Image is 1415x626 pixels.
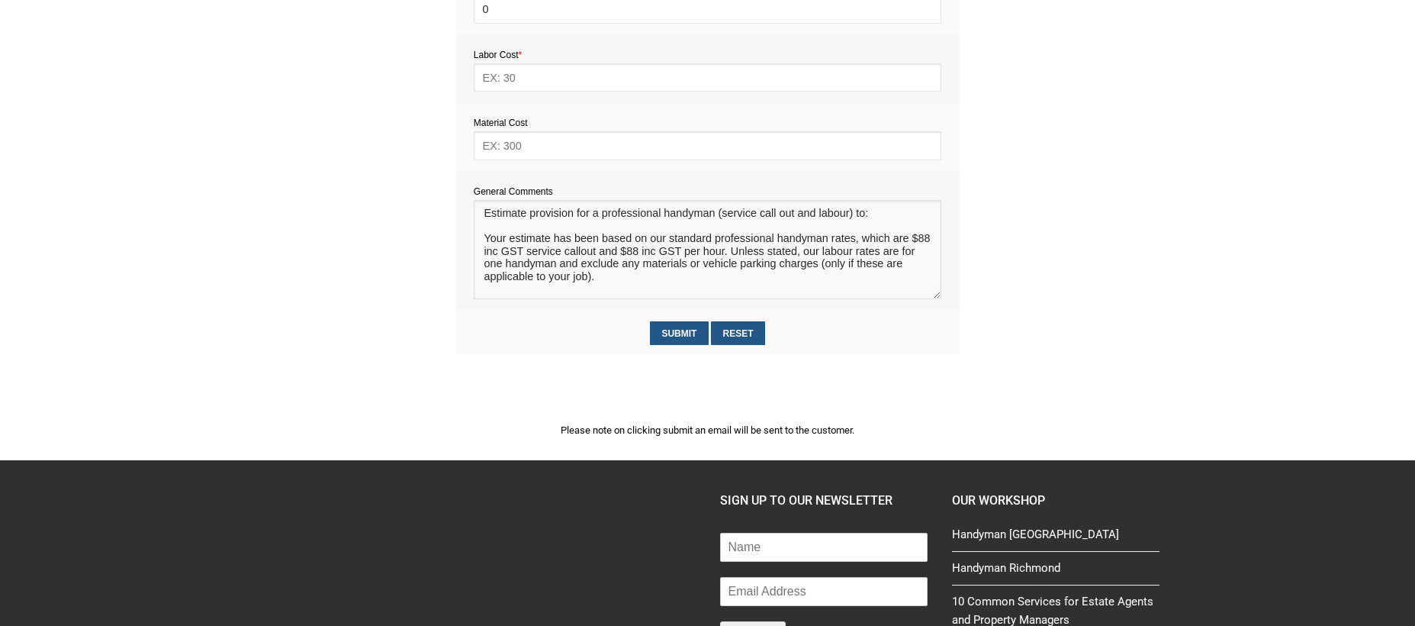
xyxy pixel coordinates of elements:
[952,559,1159,585] a: Handyman Richmond
[952,525,1159,551] a: Handyman [GEOGRAPHIC_DATA]
[720,533,928,562] input: Name
[720,491,928,511] h4: SIGN UP TO OUR NEWSLETTER
[456,422,960,438] p: Please note on clicking submit an email will be sent to the customer.
[650,321,709,345] input: Submit
[474,131,941,160] input: EX: 300
[474,50,522,60] span: Labor Cost
[474,186,553,197] span: General Comments
[720,577,928,606] input: Email Address
[474,118,528,128] span: Material Cost
[952,491,1159,511] h4: Our Workshop
[711,321,765,345] input: Reset
[474,63,941,92] input: EX: 30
